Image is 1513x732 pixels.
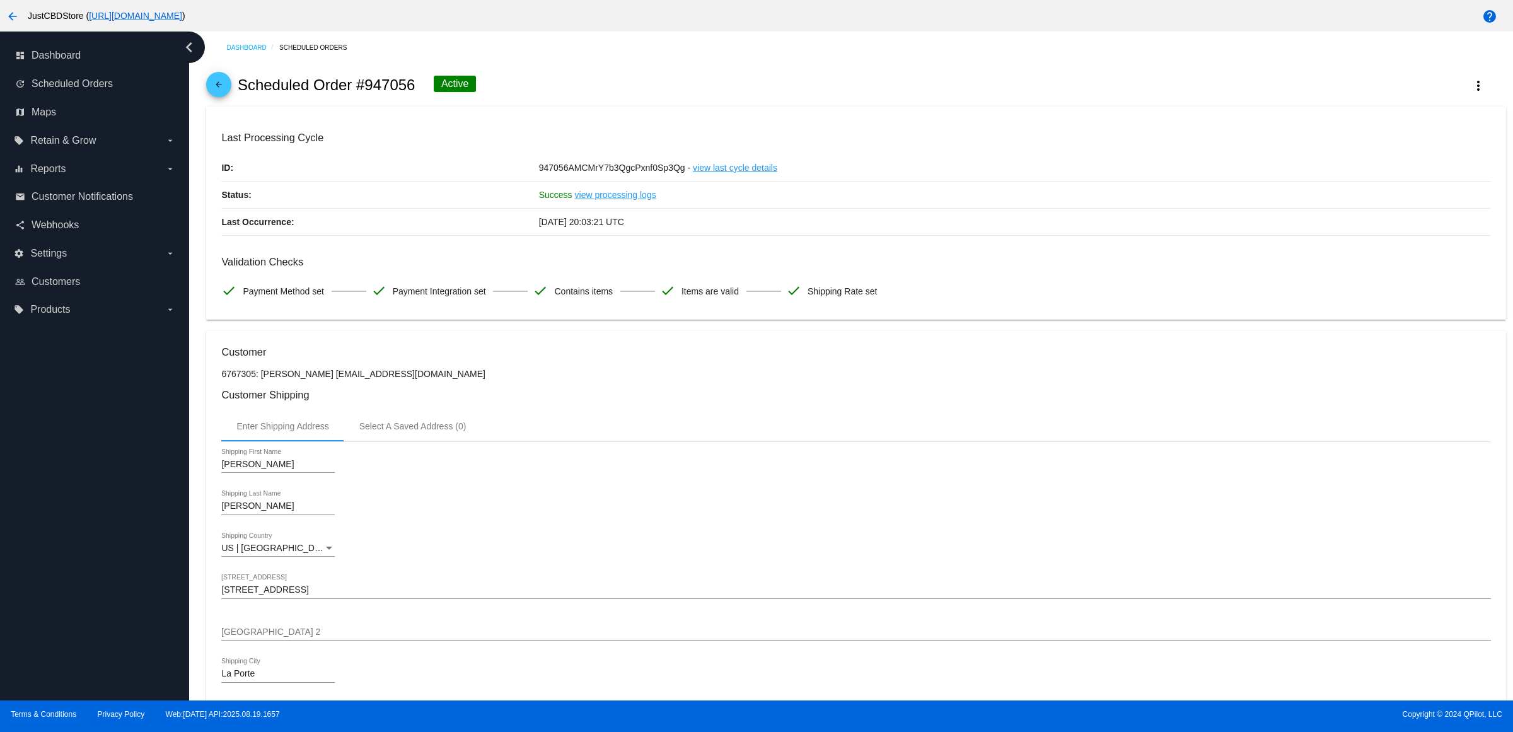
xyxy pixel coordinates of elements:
[554,278,613,305] span: Contains items
[32,78,113,90] span: Scheduled Orders
[221,154,538,181] p: ID:
[15,102,175,122] a: map Maps
[533,283,548,298] mat-icon: check
[575,182,656,208] a: view processing logs
[279,38,358,57] a: Scheduled Orders
[221,209,538,235] p: Last Occurrence:
[221,256,1490,268] h3: Validation Checks
[166,710,280,719] a: Web:[DATE] API:2025.08.19.1657
[15,215,175,235] a: share Webhooks
[14,136,24,146] i: local_offer
[786,283,801,298] mat-icon: check
[5,9,20,24] mat-icon: arrow_back
[393,278,486,305] span: Payment Integration set
[15,272,175,292] a: people_outline Customers
[693,154,777,181] a: view last cycle details
[211,80,226,95] mat-icon: arrow_back
[221,543,335,554] mat-select: Shipping Country
[165,164,175,174] i: arrow_drop_down
[30,135,96,146] span: Retain & Grow
[243,278,323,305] span: Payment Method set
[15,45,175,66] a: dashboard Dashboard
[15,50,25,61] i: dashboard
[165,248,175,259] i: arrow_drop_down
[179,37,199,57] i: chevron_left
[32,107,56,118] span: Maps
[221,460,335,470] input: Shipping First Name
[221,543,333,553] span: US | [GEOGRAPHIC_DATA]
[221,669,335,679] input: Shipping City
[1471,78,1486,93] mat-icon: more_vert
[165,136,175,146] i: arrow_drop_down
[14,164,24,174] i: equalizer
[30,163,66,175] span: Reports
[808,278,878,305] span: Shipping Rate set
[681,278,739,305] span: Items are valid
[15,74,175,94] a: update Scheduled Orders
[32,219,79,231] span: Webhooks
[14,305,24,315] i: local_offer
[767,710,1502,719] span: Copyright © 2024 QPilot, LLC
[1482,9,1497,24] mat-icon: help
[236,421,328,431] div: Enter Shipping Address
[15,107,25,117] i: map
[371,283,386,298] mat-icon: check
[30,248,67,259] span: Settings
[539,163,690,173] span: 947056AMCMrY7b3QgcPxnf0Sp3Qg -
[15,187,175,207] a: email Customer Notifications
[238,76,415,94] h2: Scheduled Order #947056
[28,11,185,21] span: JustCBDStore ( )
[221,627,1490,637] input: Shipping Street 2
[32,276,80,288] span: Customers
[539,190,572,200] span: Success
[221,369,1490,379] p: 6767305: [PERSON_NAME] [EMAIL_ADDRESS][DOMAIN_NAME]
[32,191,133,202] span: Customer Notifications
[11,710,76,719] a: Terms & Conditions
[15,192,25,202] i: email
[15,79,25,89] i: update
[359,421,467,431] div: Select A Saved Address (0)
[660,283,675,298] mat-icon: check
[221,283,236,298] mat-icon: check
[98,710,145,719] a: Privacy Policy
[221,346,1490,358] h3: Customer
[15,277,25,287] i: people_outline
[89,11,182,21] a: [URL][DOMAIN_NAME]
[221,389,1490,401] h3: Customer Shipping
[15,220,25,230] i: share
[539,217,624,227] span: [DATE] 20:03:21 UTC
[221,132,1490,144] h3: Last Processing Cycle
[434,76,477,92] div: Active
[221,182,538,208] p: Status:
[221,501,335,511] input: Shipping Last Name
[30,304,70,315] span: Products
[165,305,175,315] i: arrow_drop_down
[221,585,1490,595] input: Shipping Street 1
[226,38,279,57] a: Dashboard
[32,50,81,61] span: Dashboard
[14,248,24,259] i: settings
